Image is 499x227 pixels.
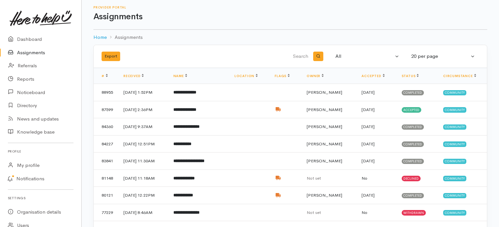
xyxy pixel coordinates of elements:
[411,53,469,60] div: 20 per page
[362,158,375,164] time: [DATE]
[307,192,342,198] span: [PERSON_NAME]
[118,118,168,136] td: [DATE] 9:37AM
[443,74,476,78] a: Circumstance
[362,74,384,78] a: Accepted
[118,153,168,170] td: [DATE] 11:30AM
[173,74,187,78] a: Name
[443,141,466,147] span: Community
[402,176,421,181] span: Declined
[402,193,424,198] span: Completed
[94,187,118,204] td: 80121
[93,30,487,45] nav: breadcrumb
[118,135,168,153] td: [DATE] 12:51PM
[443,210,466,215] span: Community
[443,159,466,164] span: Community
[362,175,367,181] span: No
[94,135,118,153] td: 84227
[107,34,143,41] li: Assignments
[443,90,466,95] span: Community
[93,34,107,41] a: Home
[402,74,419,78] a: Status
[118,187,168,204] td: [DATE] 12:22PM
[94,101,118,118] td: 87599
[362,141,375,147] time: [DATE]
[362,192,375,198] time: [DATE]
[275,74,290,78] a: Flags
[234,74,258,78] a: Location
[94,153,118,170] td: 83841
[94,170,118,187] td: 81148
[307,158,342,164] span: [PERSON_NAME]
[443,193,466,198] span: Community
[402,159,424,164] span: Completed
[307,210,321,215] span: Not set
[443,124,466,130] span: Community
[93,12,487,22] h1: Assignments
[307,74,324,78] a: Owner
[402,210,426,215] span: Withdrawn
[307,124,342,129] span: [PERSON_NAME]
[362,107,375,112] time: [DATE]
[93,6,487,9] h6: Provider Portal
[118,204,168,221] td: [DATE] 8:46AM
[8,147,73,156] h6: Profile
[94,84,118,101] td: 88955
[307,89,342,95] span: [PERSON_NAME]
[362,210,367,215] span: No
[102,74,108,78] a: #
[102,52,120,61] button: Export
[402,141,424,147] span: Completed
[8,194,73,203] h6: Settings
[118,84,168,101] td: [DATE] 1:52PM
[443,176,466,181] span: Community
[307,141,342,147] span: [PERSON_NAME]
[402,107,422,112] span: Accepted
[402,90,424,95] span: Completed
[307,175,321,181] span: Not set
[331,50,403,63] button: All
[123,74,144,78] a: Received
[94,118,118,136] td: 84360
[217,49,310,64] input: Search
[362,124,375,129] time: [DATE]
[335,53,394,60] div: All
[402,124,424,130] span: Completed
[118,101,168,118] td: [DATE] 2:36PM
[407,50,479,63] button: 20 per page
[118,170,168,187] td: [DATE] 11:18AM
[362,89,375,95] time: [DATE]
[94,204,118,221] td: 77229
[443,107,466,112] span: Community
[307,107,342,112] span: [PERSON_NAME]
